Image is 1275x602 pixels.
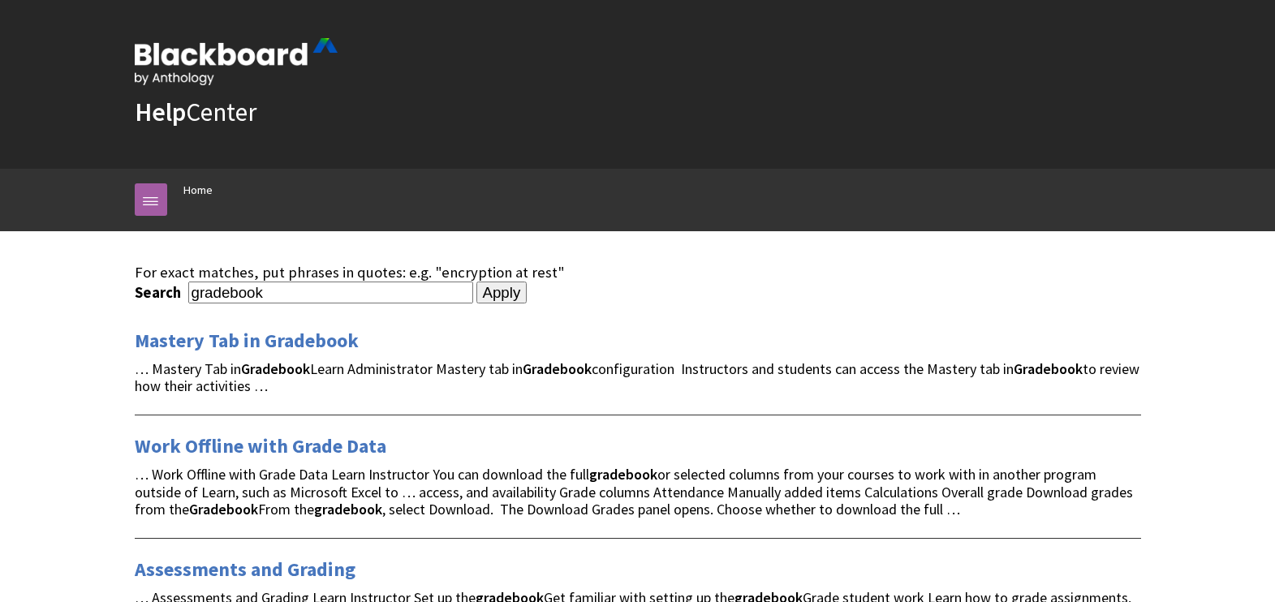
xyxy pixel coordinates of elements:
[135,283,185,302] label: Search
[135,557,355,583] a: Assessments and Grading
[135,96,256,128] a: HelpCenter
[189,500,258,518] strong: Gradebook
[523,359,592,378] strong: Gradebook
[1014,359,1083,378] strong: Gradebook
[135,96,186,128] strong: Help
[476,282,528,304] input: Apply
[135,328,359,354] a: Mastery Tab in Gradebook
[241,359,310,378] strong: Gradebook
[135,264,1141,282] div: For exact matches, put phrases in quotes: e.g. "encryption at rest"
[135,359,1139,396] span: … Mastery Tab in Learn Administrator Mastery tab in configuration Instructors and students can ac...
[314,500,382,518] strong: gradebook
[135,465,1133,519] span: … Work Offline with Grade Data Learn Instructor You can download the full or selected columns fro...
[135,433,386,459] a: Work Offline with Grade Data
[589,465,657,484] strong: gradebook
[135,38,338,85] img: Blackboard by Anthology
[183,180,213,200] a: Home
